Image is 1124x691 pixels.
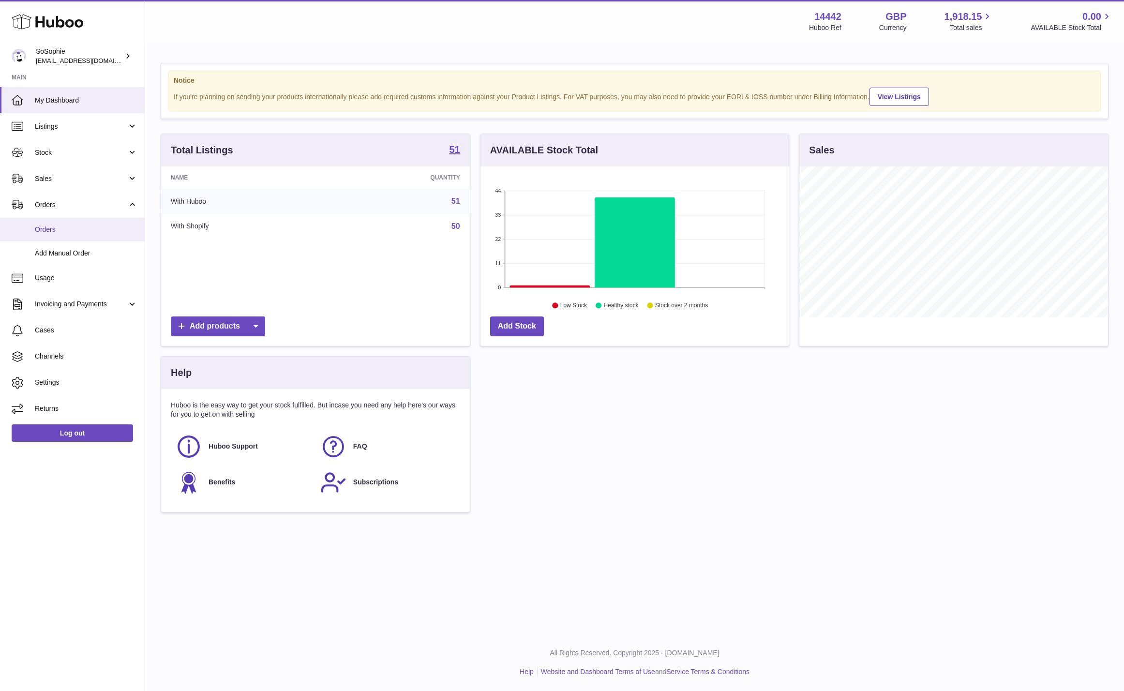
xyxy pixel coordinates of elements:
a: Service Terms & Conditions [666,668,749,676]
a: Help [520,668,534,676]
a: Website and Dashboard Terms of Use [541,668,655,676]
a: Add Stock [490,316,544,336]
a: Subscriptions [320,469,455,496]
div: Currency [879,23,907,32]
span: Huboo Support [209,442,258,451]
span: Channels [35,352,137,361]
span: FAQ [353,442,367,451]
a: Add products [171,316,265,336]
h3: AVAILABLE Stock Total [490,144,598,157]
h3: Sales [809,144,834,157]
text: 0 [498,285,501,290]
span: Total sales [950,23,993,32]
a: View Listings [869,88,929,106]
strong: GBP [885,10,906,23]
span: Settings [35,378,137,387]
text: Healthy stock [603,302,639,309]
a: Benefits [176,469,311,496]
strong: 14442 [814,10,841,23]
a: Huboo Support [176,434,311,460]
text: 22 [495,236,501,242]
span: Cases [35,326,137,335]
span: Invoicing and Payments [35,300,127,309]
span: [EMAIL_ADDRESS][DOMAIN_NAME] [36,57,142,64]
a: Log out [12,424,133,442]
li: and [538,667,749,676]
span: 0.00 [1082,10,1101,23]
text: 44 [495,188,501,194]
div: Huboo Ref [809,23,841,32]
span: Benefits [209,478,235,487]
span: Subscriptions [353,478,398,487]
span: Usage [35,273,137,283]
h3: Help [171,366,192,379]
span: Orders [35,200,127,210]
text: Low Stock [560,302,587,309]
a: FAQ [320,434,455,460]
a: 1,918.15 Total sales [944,10,993,32]
strong: 51 [449,145,460,154]
div: If you're planning on sending your products internationally please add required customs informati... [174,86,1095,106]
a: 51 [449,145,460,156]
strong: Notice [174,76,1095,85]
a: 50 [451,222,460,230]
p: All Rights Reserved. Copyright 2025 - [DOMAIN_NAME] [153,648,1116,658]
th: Name [161,166,328,189]
a: 0.00 AVAILABLE Stock Total [1031,10,1112,32]
p: Huboo is the easy way to get your stock fulfilled. But incase you need any help here's our ways f... [171,401,460,419]
span: Sales [35,174,127,183]
span: Listings [35,122,127,131]
td: With Shopify [161,214,328,239]
th: Quantity [328,166,470,189]
text: 11 [495,260,501,266]
span: 1,918.15 [944,10,982,23]
text: 33 [495,212,501,218]
span: Orders [35,225,137,234]
span: Add Manual Order [35,249,137,258]
a: 51 [451,197,460,205]
div: SoSophie [36,47,123,65]
text: Stock over 2 months [655,302,708,309]
h3: Total Listings [171,144,233,157]
td: With Huboo [161,189,328,214]
span: AVAILABLE Stock Total [1031,23,1112,32]
img: info@thebigclick.co.uk [12,49,26,63]
span: Stock [35,148,127,157]
span: My Dashboard [35,96,137,105]
span: Returns [35,404,137,413]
